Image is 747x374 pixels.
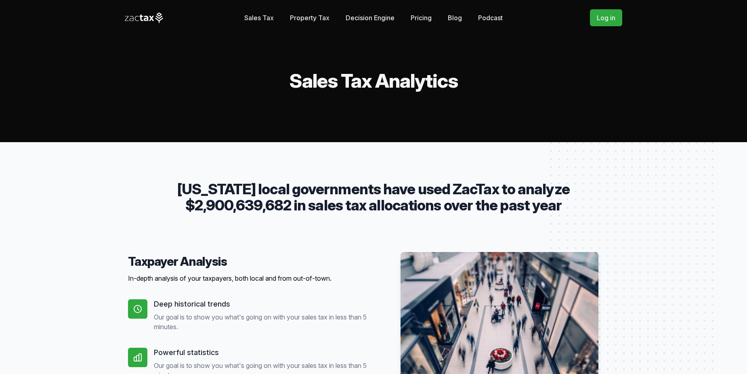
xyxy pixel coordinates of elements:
[154,181,593,213] p: [US_STATE] local governments have used ZacTax to analyze $2,900,639,682 in sales tax allocations ...
[125,71,622,90] h2: Sales Tax Analytics
[154,348,367,357] h5: Powerful statistics
[154,312,367,332] p: Our goal is to show you what's going on with your sales tax in less than 5 minutes.
[448,10,462,26] a: Blog
[128,254,367,269] h4: Taxpayer Analysis
[590,9,622,26] a: Log in
[154,299,367,309] h5: Deep historical trends
[478,10,503,26] a: Podcast
[346,10,394,26] a: Decision Engine
[244,10,274,26] a: Sales Tax
[290,10,329,26] a: Property Tax
[128,273,367,283] p: In-depth analysis of your taxpayers, both local and from out-of-town.
[411,10,432,26] a: Pricing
